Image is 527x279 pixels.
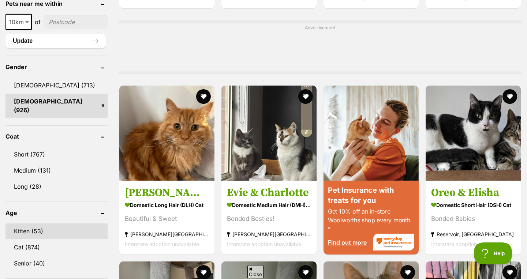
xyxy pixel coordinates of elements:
a: Kitten (53) [5,223,108,239]
h3: [PERSON_NAME] [125,186,209,200]
header: Gender [5,64,108,70]
a: Oreo & Elisha Domestic Short Hair (DSH) Cat Bonded Babies Reservoir, [GEOGRAPHIC_DATA] Interstate... [426,180,521,255]
h3: Evie & Charlotte [227,186,311,200]
header: Age [5,210,108,216]
header: Coat [5,133,108,140]
a: [DEMOGRAPHIC_DATA] (926) [5,94,108,118]
div: Bonded Besties! [227,214,311,224]
strong: [PERSON_NAME][GEOGRAPHIC_DATA] [125,229,209,239]
a: Evie & Charlotte Domestic Medium Hair (DMH) Cat Bonded Besties! [PERSON_NAME][GEOGRAPHIC_DATA] In... [221,180,317,255]
img: Evie & Charlotte - Domestic Medium Hair (DMH) Cat [221,86,317,181]
span: Interstate adoption unavailable [227,241,301,247]
a: Senior (40) [5,256,108,271]
span: 10km [5,14,32,30]
iframe: Help Scout Beacon - Open [474,242,512,264]
h3: Oreo & Elisha [431,186,515,200]
button: Update [5,34,106,48]
button: favourite [196,89,211,104]
a: [DEMOGRAPHIC_DATA] (713) [5,78,108,93]
a: Cat (874) [5,240,108,255]
span: Interstate adoption unavailable [431,241,505,247]
img: Patsy - Domestic Long Hair (DLH) Cat [119,86,214,181]
strong: Domestic Short Hair (DSH) Cat [431,200,515,210]
header: Pets near me within [5,0,108,7]
div: Beautiful & Sweet [125,214,209,224]
input: postcode [44,15,108,29]
a: [PERSON_NAME] Domestic Long Hair (DLH) Cat Beautiful & Sweet [PERSON_NAME][GEOGRAPHIC_DATA] Inter... [119,180,214,255]
span: 10km [6,17,31,27]
a: Long (28) [5,179,108,194]
span: Close [247,265,263,278]
span: of [35,18,41,26]
button: favourite [298,89,313,104]
a: Medium (131) [5,163,108,178]
strong: Domestic Medium Hair (DMH) Cat [227,200,311,210]
img: Oreo & Elisha - Domestic Short Hair (DSH) Cat [426,86,521,181]
strong: Reservoir, [GEOGRAPHIC_DATA] [431,229,515,239]
button: favourite [502,89,517,104]
a: Short (767) [5,147,108,162]
span: Interstate adoption unavailable [125,241,199,247]
div: Advertisement [119,20,522,74]
strong: Domestic Long Hair (DLH) Cat [125,200,209,210]
div: Bonded Babies [431,214,515,224]
strong: [PERSON_NAME][GEOGRAPHIC_DATA] [227,229,311,239]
